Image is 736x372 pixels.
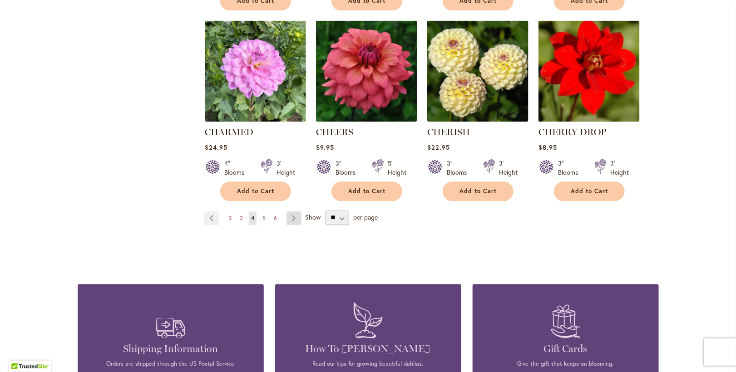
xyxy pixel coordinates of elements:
[336,159,361,177] div: 3" Blooms
[316,115,417,123] a: CHEERS
[460,187,497,195] span: Add to Cart
[316,143,334,152] span: $9.95
[224,159,250,177] div: 4" Blooms
[486,343,645,355] h4: Gift Cards
[262,215,266,221] span: 5
[229,215,232,221] span: 2
[205,20,306,122] img: CHARMED
[205,127,253,137] a: CHARMED
[486,360,645,368] p: Give the gift that keeps on blooming.
[237,187,275,195] span: Add to Cart
[499,159,518,177] div: 3' Height
[316,127,353,137] a: CHEERS
[91,343,250,355] h4: Shipping Information
[538,115,640,123] a: CHERRY DROP
[237,211,245,225] a: 3
[388,159,406,177] div: 5' Height
[220,181,291,201] button: Add to Cart
[240,215,243,221] span: 3
[427,20,529,122] img: CHERISH
[538,20,640,122] img: CHERRY DROP
[227,211,234,225] a: 2
[538,143,557,152] span: $8.95
[558,159,583,177] div: 3" Blooms
[447,159,472,177] div: 3" Blooms
[305,212,321,221] span: Show
[91,360,250,368] p: Orders are shipped through the US Postal Service
[289,343,448,355] h4: How To [PERSON_NAME]
[427,127,470,137] a: CHERISH
[260,211,268,225] a: 5
[205,115,306,123] a: CHARMED
[272,211,279,225] a: 6
[349,187,386,195] span: Add to Cart
[316,20,417,122] img: CHEERS
[554,181,625,201] button: Add to Cart
[443,181,514,201] button: Add to Cart
[289,360,448,368] p: Read our tips for growing beautiful dahlias.
[610,159,629,177] div: 3' Height
[353,212,378,221] span: per page
[251,215,254,221] span: 4
[538,127,606,137] a: CHERRY DROP
[205,143,227,152] span: $24.95
[427,143,450,152] span: $22.95
[571,187,608,195] span: Add to Cart
[277,159,295,177] div: 3' Height
[427,115,529,123] a: CHERISH
[331,181,402,201] button: Add to Cart
[274,215,277,221] span: 6
[7,340,32,365] iframe: Launch Accessibility Center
